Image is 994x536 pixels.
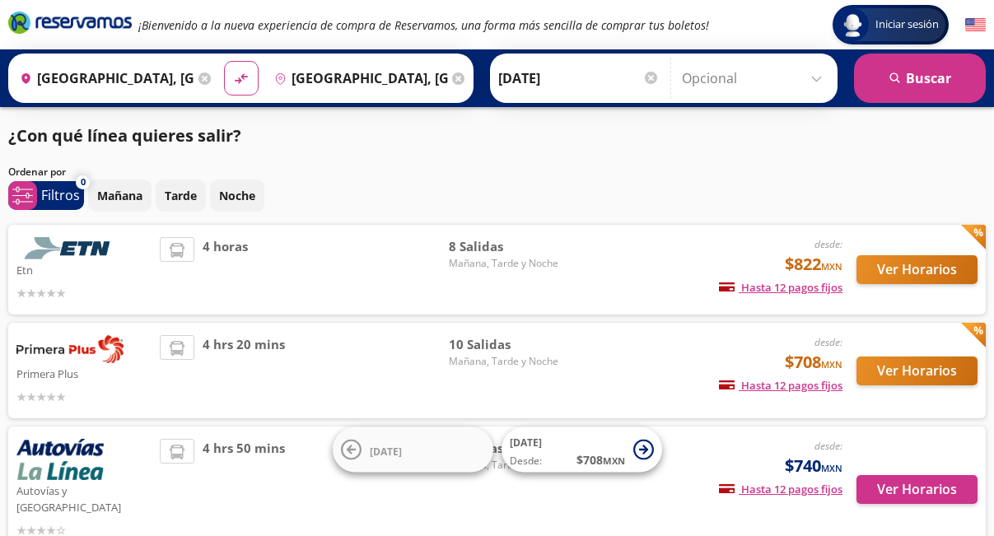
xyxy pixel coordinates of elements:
span: Mañana, Tarde y Noche [449,354,564,369]
i: Brand Logo [8,10,132,35]
span: 0 [81,175,86,189]
span: 4 hrs 20 mins [203,335,285,406]
span: $740 [785,454,842,478]
em: desde: [814,237,842,251]
em: desde: [814,439,842,453]
small: MXN [603,454,625,467]
span: $822 [785,252,842,277]
span: Hasta 12 pagos fijos [719,482,842,496]
input: Opcional [682,58,829,99]
small: MXN [821,358,842,371]
button: Mañana [88,179,152,212]
img: Autovías y La Línea [16,439,104,480]
button: Noche [210,179,264,212]
img: Primera Plus [16,335,124,363]
input: Buscar Destino [268,58,449,99]
span: [DATE] [370,444,402,458]
button: [DATE] [333,427,493,473]
p: ¿Con qué línea quieres salir? [8,124,241,148]
span: 8 Salidas [449,237,564,256]
span: 4 horas [203,237,248,302]
button: Ver Horarios [856,357,978,385]
span: 10 Salidas [449,335,564,354]
span: Iniciar sesión [869,16,945,33]
p: Tarde [165,187,197,204]
span: $ 708 [576,451,625,468]
a: Brand Logo [8,10,132,40]
p: Etn [16,259,152,279]
p: Autovías y [GEOGRAPHIC_DATA] [16,480,152,515]
button: 0Filtros [8,181,84,210]
em: desde: [814,335,842,349]
input: Buscar Origen [13,58,194,99]
button: Tarde [156,179,206,212]
span: [DATE] [510,436,542,450]
button: [DATE]Desde:$708MXN [502,427,662,473]
small: MXN [821,462,842,474]
small: MXN [821,260,842,273]
button: Buscar [854,54,986,103]
p: Noche [219,187,255,204]
button: English [965,15,986,35]
span: $708 [785,350,842,375]
span: Hasta 12 pagos fijos [719,280,842,295]
img: Etn [16,237,124,259]
span: Hasta 12 pagos fijos [719,378,842,393]
span: Desde: [510,454,542,468]
p: Primera Plus [16,363,152,383]
span: Mañana, Tarde y Noche [449,256,564,271]
em: ¡Bienvenido a la nueva experiencia de compra de Reservamos, una forma más sencilla de comprar tus... [138,17,709,33]
p: Filtros [41,185,80,205]
p: Mañana [97,187,142,204]
p: Ordenar por [8,165,66,179]
button: Ver Horarios [856,255,978,284]
button: Ver Horarios [856,475,978,504]
input: Elegir Fecha [498,58,660,99]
